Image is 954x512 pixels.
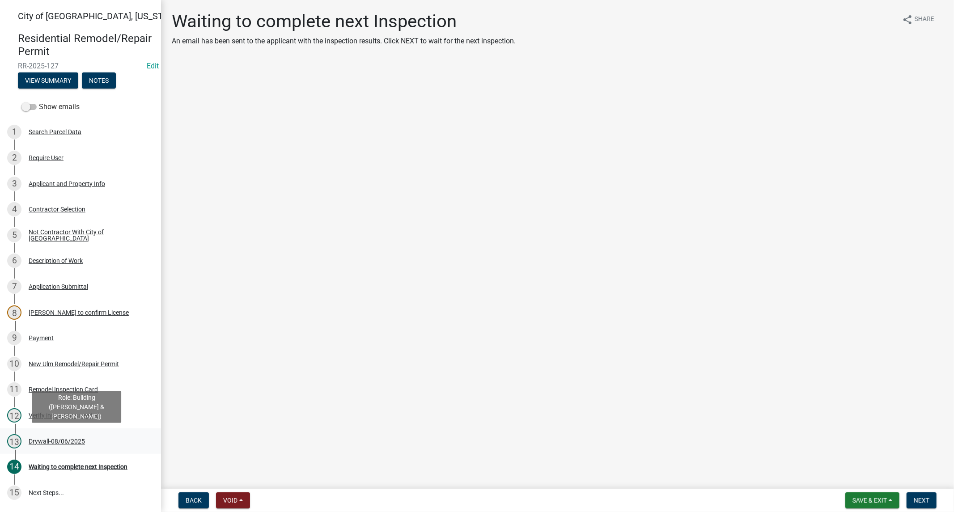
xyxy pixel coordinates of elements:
[7,125,21,139] div: 1
[29,412,99,419] div: Verify inspections needed
[21,102,80,112] label: Show emails
[29,129,81,135] div: Search Parcel Data
[7,486,21,500] div: 15
[29,464,127,470] div: Waiting to complete next Inspection
[18,62,143,70] span: RR-2025-127
[29,438,85,444] div: Drywall-08/06/2025
[852,497,887,504] span: Save & Exit
[7,382,21,397] div: 11
[18,72,78,89] button: View Summary
[223,497,237,504] span: Void
[7,408,21,423] div: 12
[7,254,21,268] div: 6
[7,331,21,345] div: 9
[29,206,85,212] div: Contractor Selection
[29,229,147,241] div: Not Contractor With City of [GEOGRAPHIC_DATA]
[29,284,88,290] div: Application Submittal
[845,492,899,508] button: Save & Exit
[29,181,105,187] div: Applicant and Property Info
[7,228,21,242] div: 5
[172,36,516,47] p: An email has been sent to the applicant with the inspection results. Click NEXT to wait for the n...
[18,77,78,85] wm-modal-confirm: Summary
[7,202,21,216] div: 4
[172,11,516,32] h1: Waiting to complete next Inspection
[7,279,21,294] div: 7
[7,151,21,165] div: 2
[7,177,21,191] div: 3
[907,492,937,508] button: Next
[914,497,929,504] span: Next
[902,14,913,25] i: share
[7,460,21,474] div: 14
[82,72,116,89] button: Notes
[147,62,159,70] wm-modal-confirm: Edit Application Number
[32,391,121,423] div: Role: Building ([PERSON_NAME] & [PERSON_NAME])
[178,492,209,508] button: Back
[7,305,21,320] div: 8
[18,11,181,21] span: City of [GEOGRAPHIC_DATA], [US_STATE]
[915,14,934,25] span: Share
[82,77,116,85] wm-modal-confirm: Notes
[29,386,98,393] div: Remodel Inspection Card
[147,62,159,70] a: Edit
[29,335,54,341] div: Payment
[18,32,154,58] h4: Residential Remodel/Repair Permit
[29,155,64,161] div: Require User
[29,309,129,316] div: [PERSON_NAME] to confirm License
[29,361,119,367] div: New Ulm Remodel/Repair Permit
[7,357,21,371] div: 10
[29,258,83,264] div: Description of Work
[216,492,250,508] button: Void
[7,434,21,449] div: 13
[186,497,202,504] span: Back
[895,11,941,28] button: shareShare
